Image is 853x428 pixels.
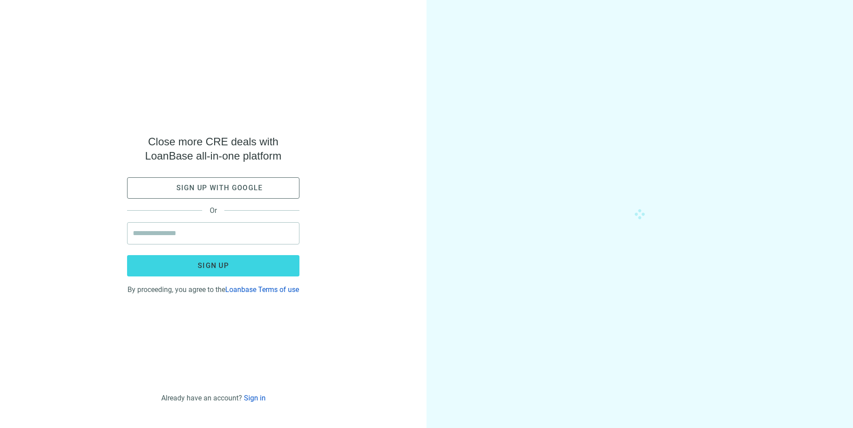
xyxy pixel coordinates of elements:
[244,394,266,402] a: Sign in
[127,177,299,199] button: Sign up with google
[127,135,299,163] span: Close more CRE deals with LoanBase all-in-one platform
[127,284,299,294] div: By proceeding, you agree to the
[202,206,224,215] span: Or
[225,285,299,294] a: Loanbase Terms of use
[198,261,229,270] span: Sign up
[127,255,299,276] button: Sign up
[176,184,263,192] span: Sign up with google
